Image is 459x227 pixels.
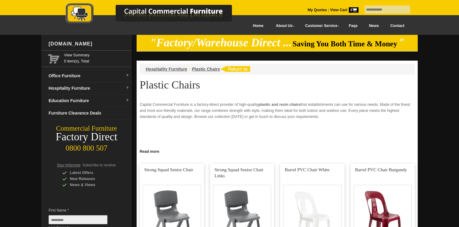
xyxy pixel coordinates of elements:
em: " [398,36,405,49]
img: dropdown [126,86,129,90]
img: Capital Commercial Furniture Logo [49,3,261,25]
div: 0800 800 507 [41,141,132,152]
a: Furniture Clearance Deals [46,107,132,119]
a: Customer Service [298,19,343,33]
span: 0 item(s), Total: [64,52,129,63]
div: New Releases [62,176,120,182]
span: 0 [349,7,359,13]
a: Hospitality Furnituredropdown [46,82,132,95]
a: Click to read more [137,147,418,155]
div: Commercial Furniture [41,124,132,133]
a: My Quotes [308,8,327,12]
div: News & Views [62,182,120,188]
a: About Us [269,19,298,33]
a: Office Furnituredropdown [46,70,132,82]
a: Faqs [343,19,363,33]
a: Plastic Chairs [192,67,220,72]
span: Stay Informed [57,163,80,167]
a: Capital Commercial Furniture Logo [49,3,261,27]
a: News [363,19,385,33]
div: Latest Offers [62,170,120,176]
a: Education Furnituredropdown [46,95,132,107]
div: Factory Direct [41,133,132,141]
span: First Name * [49,207,117,213]
div: [DOMAIN_NAME] [46,35,132,53]
input: First Name * [49,215,107,224]
a: Contact [385,19,410,33]
a: View Summary [64,52,129,58]
h2: Why Choose Plastic Chairs? [140,146,415,155]
img: dropdown [126,98,129,102]
p: Capital Commercial Furniture is a factory-direct provider of high-quality that establishments can... [140,102,415,120]
img: return to [220,66,250,72]
em: "Factory/Warehouse Direct ... [150,36,292,49]
a: View Cart0 [329,8,359,12]
a: Hospitality Furniture [146,67,187,72]
h1: Plastic Chairs [140,79,415,91]
strong: View Cart [330,8,359,12]
strong: plastic and resin chairs [258,102,301,107]
li: › [189,66,190,72]
span: Subscribe to receive: [83,163,117,167]
img: dropdown [126,74,129,77]
span: Saving You Both Time & Money [293,40,397,48]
